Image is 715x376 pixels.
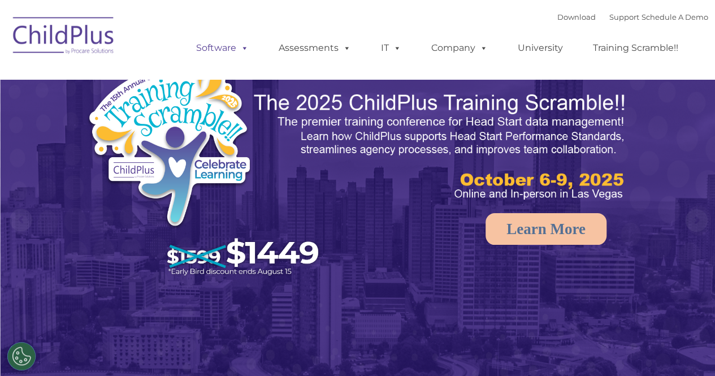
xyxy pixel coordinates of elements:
a: Support [609,12,639,21]
a: Company [420,37,499,59]
a: Training Scramble!! [582,37,690,59]
a: Software [185,37,260,59]
img: ChildPlus by Procare Solutions [7,9,120,66]
a: Assessments [267,37,362,59]
span: Phone number [157,121,205,129]
a: Download [557,12,596,21]
font: | [557,12,708,21]
button: Cookies Settings [7,342,36,370]
a: Schedule A Demo [642,12,708,21]
span: Last name [157,75,192,83]
iframe: Chat Widget [658,322,715,376]
a: Learn More [486,213,606,245]
a: IT [370,37,413,59]
a: University [506,37,574,59]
